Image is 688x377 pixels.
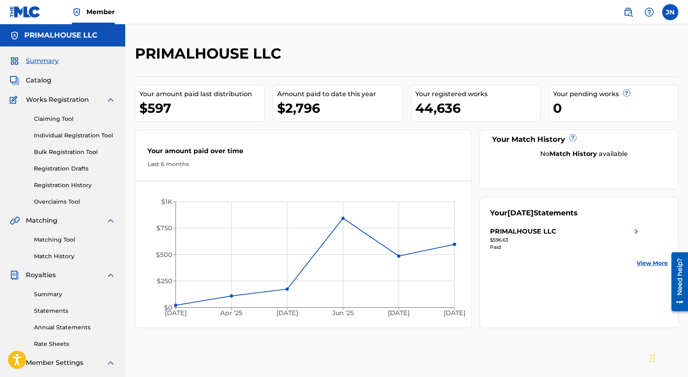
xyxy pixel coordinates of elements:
[623,7,633,17] img: search
[549,150,597,158] strong: Match History
[507,209,534,217] span: [DATE]
[10,95,20,105] img: Works Registration
[106,216,116,225] img: expand
[34,252,116,261] a: Match History
[277,99,402,117] div: $2,796
[34,323,116,332] a: Annual Statements
[26,358,83,368] span: Member Settings
[34,148,116,156] a: Bulk Registration Tool
[26,95,89,105] span: Works Registration
[34,340,116,348] a: Rate Sheets
[276,310,298,317] tspan: [DATE]
[106,358,116,368] img: expand
[490,227,556,236] div: PRIMALHOUSE LLC
[490,236,641,244] div: $596.63
[631,227,641,236] img: right chevron icon
[34,307,116,315] a: Statements
[490,134,668,145] div: Your Match History
[34,236,116,244] a: Matching Tool
[490,244,641,251] div: Paid
[157,277,173,285] tspan: $250
[637,259,668,267] a: View More
[641,4,657,20] div: Help
[34,181,116,190] a: Registration History
[10,216,20,225] img: Matching
[332,310,354,317] tspan: Jun '25
[415,99,540,117] div: 44,636
[26,76,51,85] span: Catalog
[139,89,264,99] div: Your amount paid last distribution
[156,251,173,259] tspan: $500
[10,76,19,85] img: Catalog
[147,160,459,168] div: Last 6 months
[86,7,115,17] span: Member
[34,290,116,299] a: Summary
[10,31,19,40] img: Accounts
[500,149,668,159] div: No available
[147,146,459,160] div: Your amount paid over time
[26,270,56,280] span: Royalties
[650,346,655,371] div: Drag
[139,99,264,117] div: $597
[156,224,173,232] tspan: $750
[34,131,116,140] a: Individual Registration Tool
[10,56,59,66] a: SummarySummary
[10,56,19,66] img: Summary
[24,31,97,40] h5: PRIMALHOUSE LLC
[490,227,641,251] a: PRIMALHOUSE LLCright chevron icon$596.63Paid
[106,95,116,105] img: expand
[26,56,59,66] span: Summary
[165,310,187,317] tspan: [DATE]
[26,216,57,225] span: Matching
[106,270,116,280] img: expand
[553,89,678,99] div: Your pending works
[620,4,636,20] a: Public Search
[10,6,41,18] img: MLC Logo
[34,198,116,206] a: Overclaims Tool
[553,99,678,117] div: 0
[277,89,402,99] div: Amount paid to date this year
[665,249,688,314] iframe: Resource Center
[10,76,51,85] a: CatalogCatalog
[415,89,540,99] div: Your registered works
[662,4,678,20] div: User Menu
[644,7,654,17] img: help
[444,310,466,317] tspan: [DATE]
[161,198,173,206] tspan: $1K
[34,164,116,173] a: Registration Drafts
[388,310,410,317] tspan: [DATE]
[10,270,19,280] img: Royalties
[72,7,82,17] img: Top Rightsholder
[570,135,576,141] span: ?
[490,208,578,219] div: Your Statements
[623,90,630,96] span: ?
[34,115,116,123] a: Claiming Tool
[220,310,243,317] tspan: Apr '25
[648,338,688,377] iframe: Chat Widget
[164,304,173,312] tspan: $0
[135,44,285,63] h2: PRIMALHOUSE LLC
